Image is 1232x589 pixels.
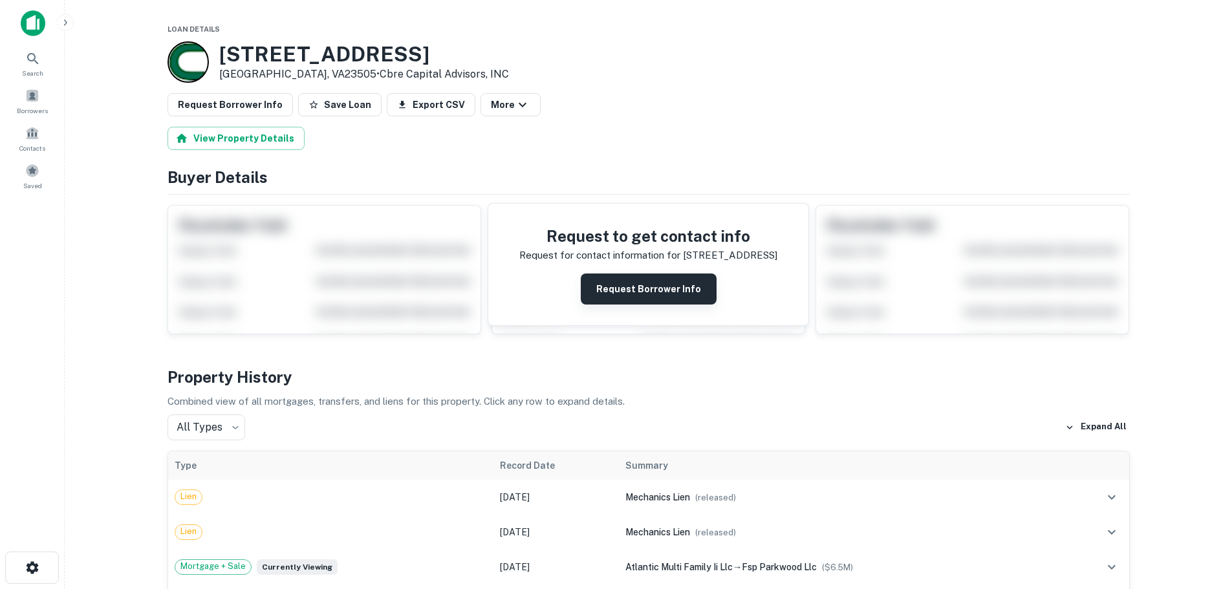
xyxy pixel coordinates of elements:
[168,166,1130,189] h4: Buyer Details
[493,480,619,515] td: [DATE]
[168,414,245,440] div: All Types
[387,93,475,116] button: Export CSV
[298,93,382,116] button: Save Loan
[168,25,220,33] span: Loan Details
[695,528,736,537] span: ( released )
[4,158,61,193] a: Saved
[168,127,305,150] button: View Property Details
[23,180,42,191] span: Saved
[493,515,619,550] td: [DATE]
[493,451,619,480] th: Record Date
[168,451,493,480] th: Type
[380,68,509,80] a: Cbre Capital Advisors, INC
[175,560,251,573] span: Mortgage + Sale
[21,10,45,36] img: capitalize-icon.png
[1101,486,1123,508] button: expand row
[625,492,690,502] span: mechanics lien
[625,527,690,537] span: mechanics lien
[1062,418,1130,437] button: Expand All
[4,121,61,156] a: Contacts
[1101,556,1123,578] button: expand row
[695,493,736,502] span: ( released )
[22,68,43,78] span: Search
[519,224,777,248] h4: Request to get contact info
[257,559,338,575] span: Currently viewing
[4,46,61,81] a: Search
[1167,486,1232,548] iframe: Chat Widget
[822,562,853,572] span: ($ 6.5M )
[519,248,680,263] p: Request for contact information for
[493,550,619,584] td: [DATE]
[4,83,61,118] a: Borrowers
[481,93,541,116] button: More
[219,42,509,67] h3: [STREET_ADDRESS]
[625,562,733,572] span: atlantic multi family ii llc
[17,105,48,116] span: Borrowers
[742,562,817,572] span: fsp parkwood llc
[175,490,202,503] span: Lien
[168,394,1130,409] p: Combined view of all mortgages, transfers, and liens for this property. Click any row to expand d...
[683,248,777,263] p: [STREET_ADDRESS]
[619,451,1064,480] th: Summary
[175,525,202,538] span: Lien
[168,365,1130,389] h4: Property History
[168,93,293,116] button: Request Borrower Info
[219,67,509,82] p: [GEOGRAPHIC_DATA], VA23505 •
[1101,521,1123,543] button: expand row
[581,273,717,305] button: Request Borrower Info
[625,560,1057,574] div: →
[19,143,45,153] span: Contacts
